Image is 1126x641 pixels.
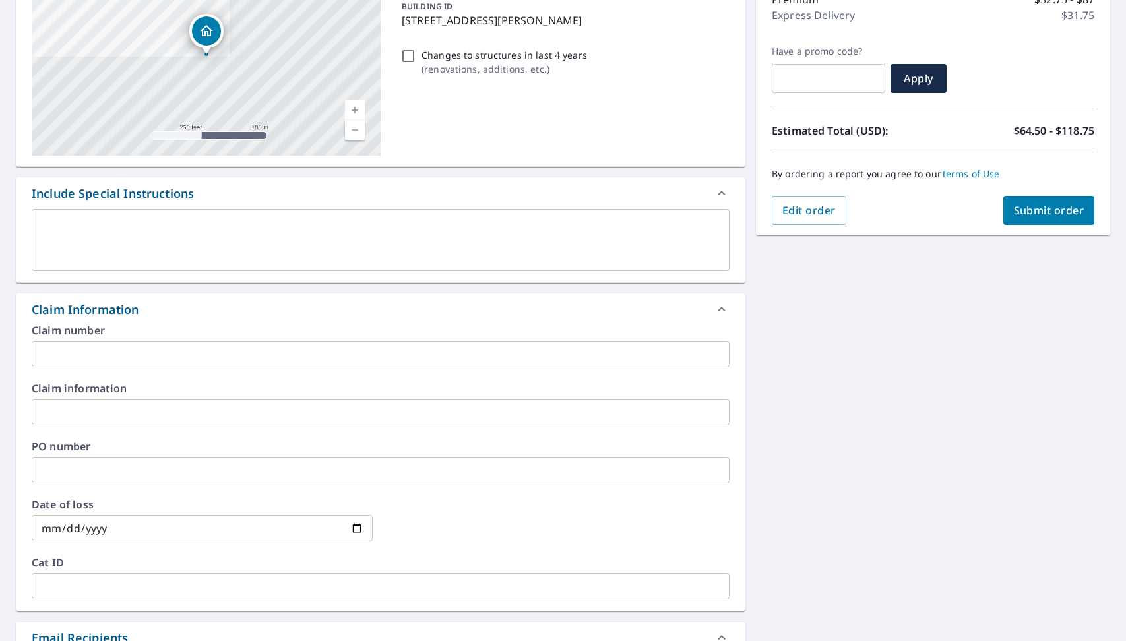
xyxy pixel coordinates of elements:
[1014,203,1084,218] span: Submit order
[32,383,730,394] label: Claim information
[402,1,453,12] p: BUILDING ID
[16,293,745,325] div: Claim Information
[32,301,139,319] div: Claim Information
[891,64,947,93] button: Apply
[941,168,1000,180] a: Terms of Use
[402,13,724,28] p: [STREET_ADDRESS][PERSON_NAME]
[1061,7,1094,23] p: $31.75
[782,203,836,218] span: Edit order
[345,120,365,140] a: Current Level 17, Zoom Out
[422,48,587,62] p: Changes to structures in last 4 years
[32,441,730,452] label: PO number
[422,62,587,76] p: ( renovations, additions, etc. )
[772,7,855,23] p: Express Delivery
[1014,123,1094,138] p: $64.50 - $118.75
[1003,196,1095,225] button: Submit order
[16,177,745,209] div: Include Special Instructions
[772,46,885,57] label: Have a promo code?
[345,100,365,120] a: Current Level 17, Zoom In
[901,71,936,86] span: Apply
[32,325,730,336] label: Claim number
[772,168,1094,180] p: By ordering a report you agree to our
[32,557,730,568] label: Cat ID
[189,14,224,55] div: Dropped pin, building 1, Residential property, 7307 La Mancha Grand Prairie, TX 75054
[772,123,933,138] p: Estimated Total (USD):
[32,499,373,510] label: Date of loss
[32,185,194,202] div: Include Special Instructions
[772,196,846,225] button: Edit order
